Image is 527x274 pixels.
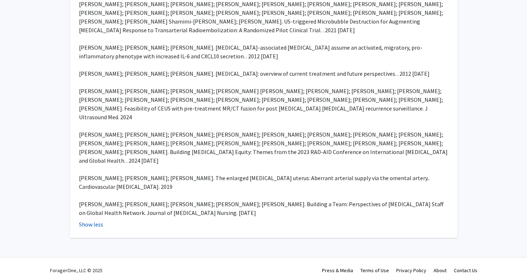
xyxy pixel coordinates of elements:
button: Show less [79,220,103,229]
a: Contact Us [454,267,477,274]
iframe: Chat [5,241,31,269]
a: Press & Media [322,267,353,274]
a: Terms of Use [360,267,389,274]
a: Privacy Policy [396,267,426,274]
a: About [434,267,447,274]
